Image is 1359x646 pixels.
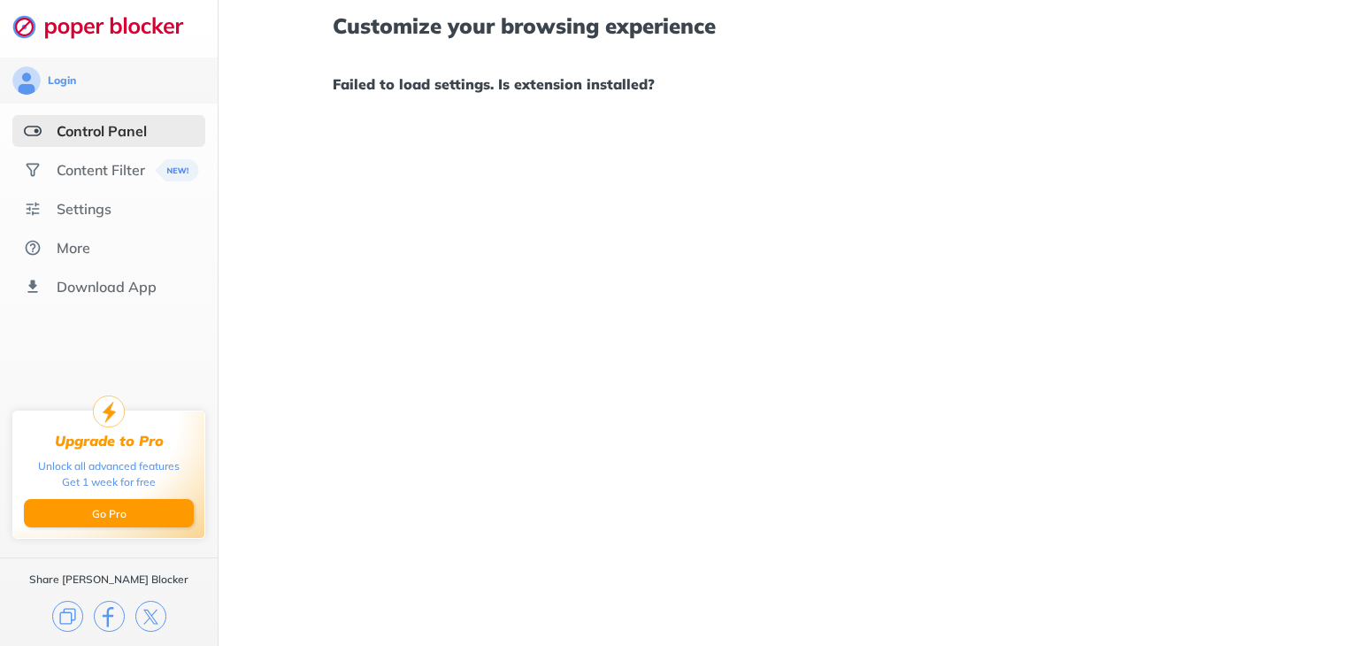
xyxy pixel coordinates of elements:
[57,161,145,179] div: Content Filter
[57,200,111,218] div: Settings
[12,14,203,39] img: logo-webpage.svg
[135,601,166,632] img: x.svg
[29,573,188,587] div: Share [PERSON_NAME] Blocker
[48,73,76,88] div: Login
[94,601,125,632] img: facebook.svg
[12,66,41,95] img: avatar.svg
[57,122,147,140] div: Control Panel
[24,278,42,296] img: download-app.svg
[52,601,83,632] img: copy.svg
[57,278,157,296] div: Download App
[333,73,1245,96] h1: Failed to load settings. Is extension installed?
[57,239,90,257] div: More
[93,396,125,427] img: upgrade-to-pro.svg
[38,458,180,474] div: Unlock all advanced features
[24,239,42,257] img: about.svg
[62,474,156,490] div: Get 1 week for free
[24,122,42,140] img: features-selected.svg
[155,159,198,181] img: menuBanner.svg
[24,161,42,179] img: social.svg
[24,499,194,527] button: Go Pro
[333,14,1245,37] h1: Customize your browsing experience
[55,433,164,450] div: Upgrade to Pro
[24,200,42,218] img: settings.svg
